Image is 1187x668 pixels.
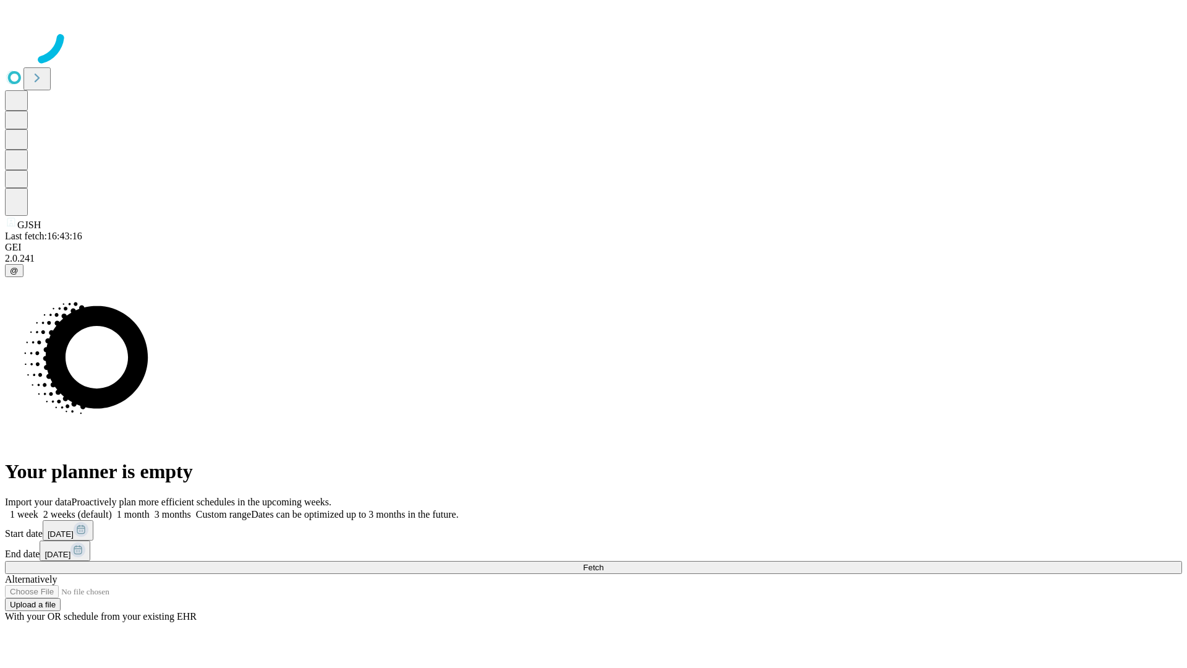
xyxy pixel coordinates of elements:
[10,509,38,520] span: 1 week
[5,541,1182,561] div: End date
[5,520,1182,541] div: Start date
[43,509,112,520] span: 2 weeks (default)
[117,509,150,520] span: 1 month
[43,520,93,541] button: [DATE]
[5,231,82,241] span: Last fetch: 16:43:16
[48,529,74,539] span: [DATE]
[196,509,251,520] span: Custom range
[155,509,191,520] span: 3 months
[5,253,1182,264] div: 2.0.241
[45,550,70,559] span: [DATE]
[10,266,19,275] span: @
[5,497,72,507] span: Import your data
[5,574,57,584] span: Alternatively
[5,264,23,277] button: @
[251,509,458,520] span: Dates can be optimized up to 3 months in the future.
[5,460,1182,483] h1: Your planner is empty
[5,242,1182,253] div: GEI
[583,563,603,572] span: Fetch
[72,497,331,507] span: Proactively plan more efficient schedules in the upcoming weeks.
[5,598,61,611] button: Upload a file
[5,611,197,622] span: With your OR schedule from your existing EHR
[40,541,90,561] button: [DATE]
[5,561,1182,574] button: Fetch
[17,220,41,230] span: GJSH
